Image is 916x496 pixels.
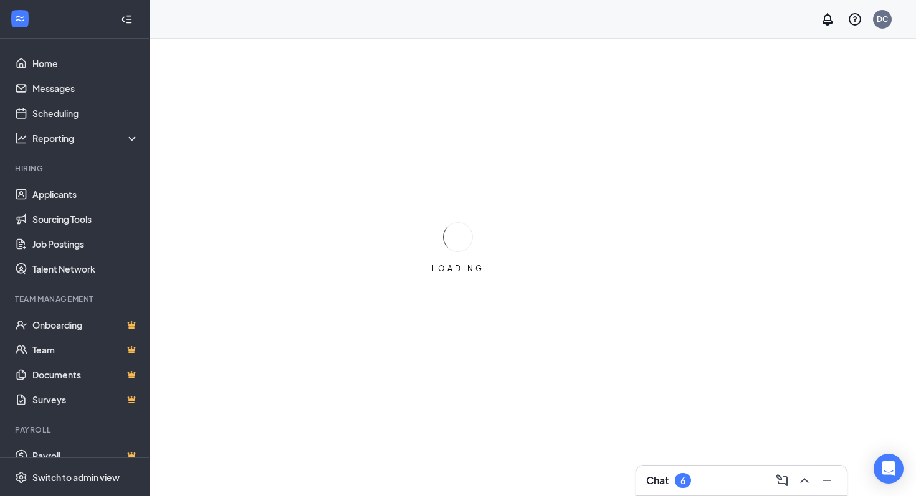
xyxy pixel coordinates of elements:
svg: Settings [15,471,27,484]
a: Applicants [32,182,139,207]
div: Reporting [32,132,140,144]
div: Open Intercom Messenger [874,454,904,484]
button: Minimize [817,470,837,490]
a: Scheduling [32,101,139,126]
svg: QuestionInfo [847,12,862,27]
a: PayrollCrown [32,443,139,468]
a: OnboardingCrown [32,312,139,337]
svg: WorkstreamLogo [14,12,26,25]
button: ChevronUp [794,470,814,490]
svg: ComposeMessage [775,473,790,488]
h3: Chat [646,474,669,487]
div: Switch to admin view [32,471,120,484]
div: 6 [680,475,685,486]
a: TeamCrown [32,337,139,362]
a: Home [32,51,139,76]
div: DC [877,14,888,24]
div: Team Management [15,294,136,304]
a: DocumentsCrown [32,362,139,387]
svg: Minimize [819,473,834,488]
a: Sourcing Tools [32,207,139,232]
svg: Collapse [120,13,133,26]
a: Job Postings [32,232,139,256]
button: ComposeMessage [772,470,792,490]
svg: ChevronUp [797,473,812,488]
div: LOADING [427,263,489,274]
a: Talent Network [32,256,139,281]
svg: Notifications [820,12,835,27]
div: Hiring [15,163,136,174]
svg: Analysis [15,132,27,144]
div: Payroll [15,424,136,435]
a: SurveysCrown [32,387,139,412]
a: Messages [32,76,139,101]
